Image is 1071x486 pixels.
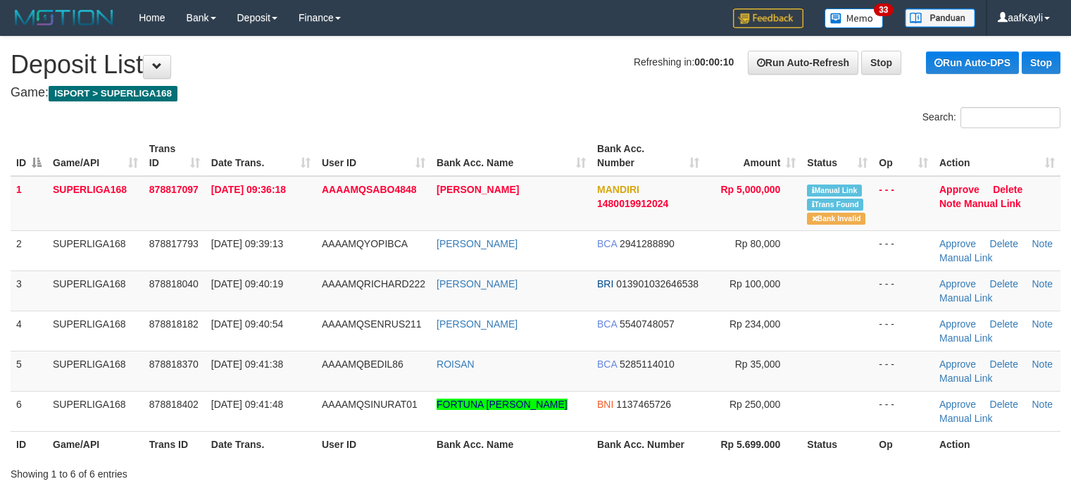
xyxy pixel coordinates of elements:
[211,184,286,195] span: [DATE] 09:36:18
[437,238,518,249] a: [PERSON_NAME]
[149,184,199,195] span: 878817097
[620,318,675,330] span: Copy 5540748057 to clipboard
[861,51,901,75] a: Stop
[437,278,518,289] a: [PERSON_NAME]
[211,359,283,370] span: [DATE] 09:41:38
[825,8,884,28] img: Button%20Memo.svg
[807,185,861,197] span: Manually Linked
[620,238,675,249] span: Copy 2941288890 to clipboard
[720,184,780,195] span: Rp 5,000,000
[873,311,934,351] td: - - -
[11,311,47,351] td: 4
[873,391,934,431] td: - - -
[873,431,934,457] th: Op
[1032,278,1053,289] a: Note
[729,318,780,330] span: Rp 234,000
[616,278,699,289] span: Copy 013901032646538 to clipboard
[990,318,1018,330] a: Delete
[11,351,47,391] td: 5
[211,278,283,289] span: [DATE] 09:40:19
[807,199,863,211] span: Similar transaction found
[729,399,780,410] span: Rp 250,000
[939,184,979,195] a: Approve
[11,86,1060,100] h4: Game:
[316,136,431,176] th: User ID: activate to sort column ascending
[211,238,283,249] span: [DATE] 09:39:13
[748,51,858,75] a: Run Auto-Refresh
[939,278,976,289] a: Approve
[47,270,144,311] td: SUPERLIGA168
[990,359,1018,370] a: Delete
[149,278,199,289] span: 878818040
[47,311,144,351] td: SUPERLIGA168
[322,184,417,195] span: AAAAMQSABO4848
[322,318,422,330] span: AAAAMQSENRUS211
[873,136,934,176] th: Op: activate to sort column ascending
[206,136,316,176] th: Date Trans.: activate to sort column ascending
[873,351,934,391] td: - - -
[322,359,403,370] span: AAAAMQBEDIL86
[11,136,47,176] th: ID: activate to sort column descending
[144,136,206,176] th: Trans ID: activate to sort column ascending
[11,176,47,231] td: 1
[597,198,668,209] span: Copy 1480019912024 to clipboard
[149,318,199,330] span: 878818182
[939,399,976,410] a: Approve
[211,318,283,330] span: [DATE] 09:40:54
[47,176,144,231] td: SUPERLIGA168
[437,399,568,410] a: FORTUNA [PERSON_NAME]
[990,399,1018,410] a: Delete
[873,270,934,311] td: - - -
[597,278,613,289] span: BRI
[1032,238,1053,249] a: Note
[11,461,436,481] div: Showing 1 to 6 of 6 entries
[322,278,425,289] span: AAAAMQRICHARD222
[905,8,975,27] img: panduan.png
[316,431,431,457] th: User ID
[11,391,47,431] td: 6
[437,184,519,195] a: [PERSON_NAME]
[990,278,1018,289] a: Delete
[801,431,873,457] th: Status
[729,278,780,289] span: Rp 100,000
[322,399,418,410] span: AAAAMQSINURAT01
[597,184,639,195] span: MANDIRI
[47,136,144,176] th: Game/API: activate to sort column ascending
[934,431,1060,457] th: Action
[705,431,802,457] th: Rp 5.699.000
[694,56,734,68] strong: 00:00:10
[11,7,118,28] img: MOTION_logo.png
[939,238,976,249] a: Approve
[49,86,177,101] span: ISPORT > SUPERLIGA168
[1022,51,1060,74] a: Stop
[873,176,934,231] td: - - -
[211,399,283,410] span: [DATE] 09:41:48
[735,359,781,370] span: Rp 35,000
[939,413,993,424] a: Manual Link
[801,136,873,176] th: Status: activate to sort column ascending
[735,238,781,249] span: Rp 80,000
[874,4,893,16] span: 33
[939,318,976,330] a: Approve
[1032,318,1053,330] a: Note
[322,238,408,249] span: AAAAMQYOPIBCA
[960,107,1060,128] input: Search:
[591,431,705,457] th: Bank Acc. Number
[1032,399,1053,410] a: Note
[990,238,1018,249] a: Delete
[939,373,993,384] a: Manual Link
[47,230,144,270] td: SUPERLIGA168
[591,136,705,176] th: Bank Acc. Number: activate to sort column ascending
[616,399,671,410] span: Copy 1137465726 to clipboard
[939,292,993,304] a: Manual Link
[431,431,591,457] th: Bank Acc. Name
[11,230,47,270] td: 2
[597,399,613,410] span: BNI
[705,136,802,176] th: Amount: activate to sort column ascending
[939,198,961,209] a: Note
[993,184,1022,195] a: Delete
[47,431,144,457] th: Game/API
[431,136,591,176] th: Bank Acc. Name: activate to sort column ascending
[597,318,617,330] span: BCA
[939,332,993,344] a: Manual Link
